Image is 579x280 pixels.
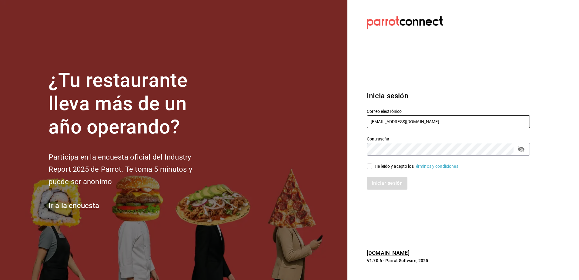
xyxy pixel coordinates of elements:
a: Ir a la encuesta [49,201,99,210]
a: [DOMAIN_NAME] [367,250,410,256]
a: Términos y condiciones. [414,164,460,169]
div: He leído y acepto los [375,163,460,170]
input: Ingresa tu correo electrónico [367,115,530,128]
button: passwordField [516,144,526,154]
h1: ¿Tu restaurante lleva más de un año operando? [49,69,212,139]
p: V1.70.6 - Parrot Software, 2025. [367,258,530,264]
label: Contraseña [367,137,530,141]
h3: Inicia sesión [367,90,530,101]
h2: Participa en la encuesta oficial del Industry Report 2025 de Parrot. Te toma 5 minutos y puede se... [49,151,212,188]
label: Correo electrónico [367,109,530,113]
